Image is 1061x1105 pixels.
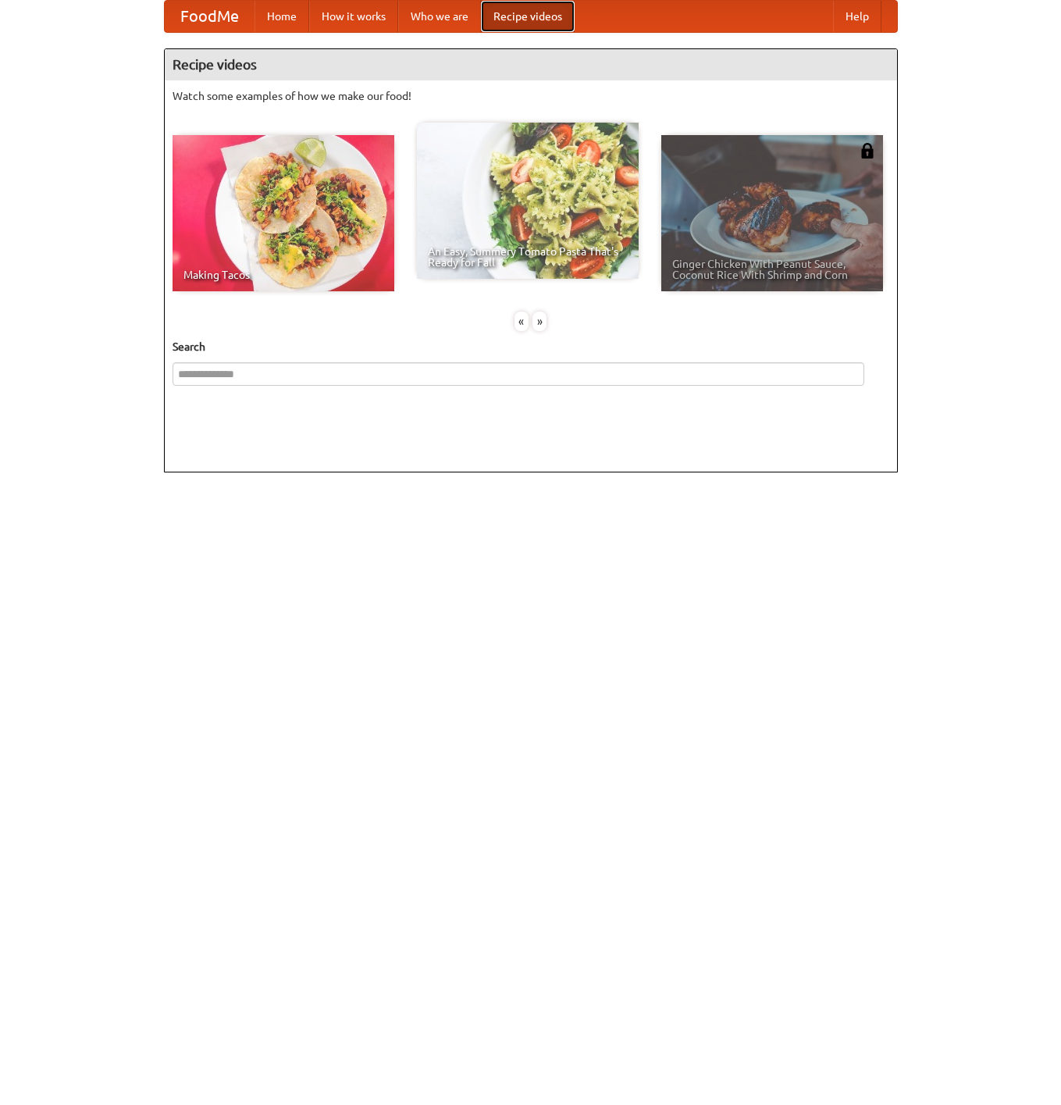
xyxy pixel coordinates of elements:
a: Recipe videos [481,1,575,32]
img: 483408.png [860,143,875,159]
a: How it works [309,1,398,32]
span: Making Tacos [183,269,383,280]
div: « [514,312,529,331]
h4: Recipe videos [165,49,897,80]
a: FoodMe [165,1,255,32]
a: Home [255,1,309,32]
a: Who we are [398,1,481,32]
p: Watch some examples of how we make our food! [173,88,889,104]
a: Making Tacos [173,135,394,291]
span: An Easy, Summery Tomato Pasta That's Ready for Fall [428,246,628,268]
div: » [532,312,547,331]
a: An Easy, Summery Tomato Pasta That's Ready for Fall [417,123,639,279]
h5: Search [173,339,889,355]
a: Help [833,1,881,32]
